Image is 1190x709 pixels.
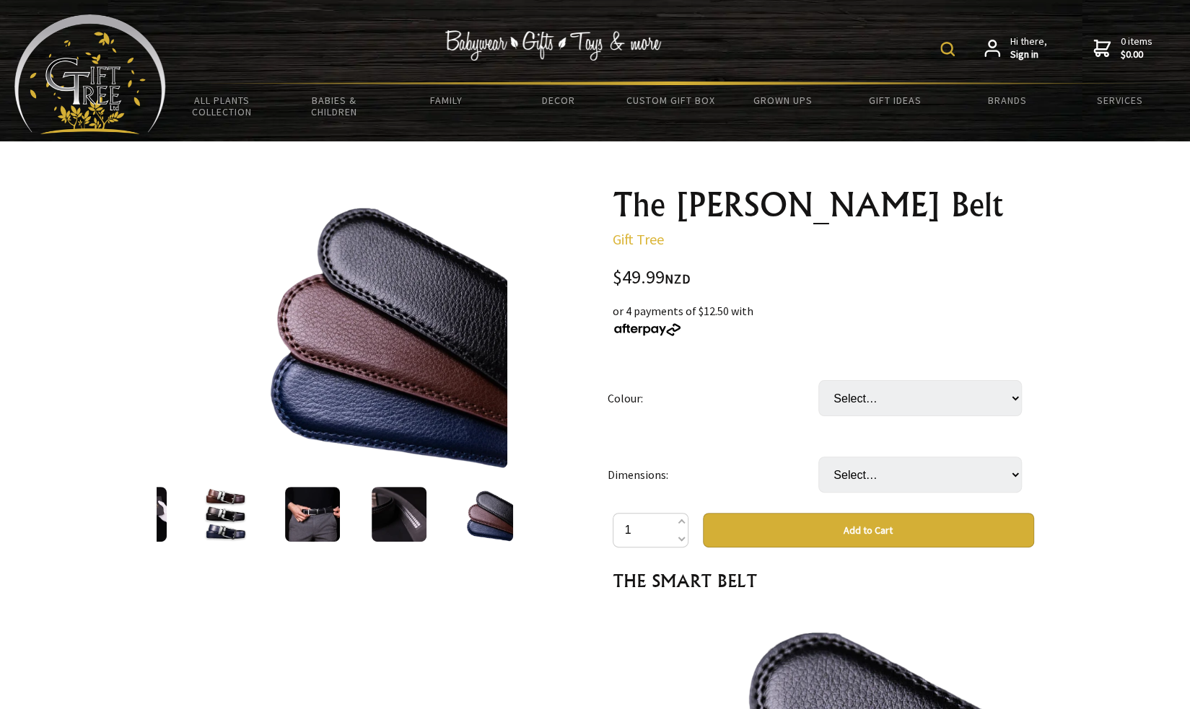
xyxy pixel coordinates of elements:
a: All Plants Collection [166,85,278,127]
span: 0 items [1121,35,1152,61]
a: Grown Ups [727,85,839,115]
h1: The [PERSON_NAME] Belt [613,188,1034,222]
img: Afterpay [613,323,682,336]
strong: Sign in [1010,48,1047,61]
div: or 4 payments of $12.50 with [613,302,1034,337]
a: Family [390,85,502,115]
img: The Buckley Belt [285,487,340,542]
img: The Buckley Belt [372,487,426,542]
td: Dimensions: [608,436,818,513]
a: Brands [951,85,1063,115]
a: Decor [502,85,614,115]
img: Babywear - Gifts - Toys & more [445,30,662,61]
div: $49.99 [613,268,1034,288]
img: The Buckley Belt [198,487,253,542]
a: Custom Gift Box [615,85,727,115]
img: The Buckley Belt [458,487,513,542]
img: The Buckley Belt [227,188,507,468]
img: product search [940,42,955,56]
img: The Buckley Belt [112,487,167,542]
h3: THE SMART BELT [613,569,1034,592]
span: NZD [665,270,691,287]
img: Babyware - Gifts - Toys and more... [14,14,166,134]
a: Gift Ideas [839,85,951,115]
a: Hi there,Sign in [984,35,1047,61]
span: Hi there, [1010,35,1047,61]
a: Gift Tree [613,230,664,248]
a: 0 items$0.00 [1093,35,1152,61]
strong: $0.00 [1121,48,1152,61]
button: Add to Cart [703,513,1034,547]
a: Services [1064,85,1176,115]
a: Babies & Children [278,85,390,127]
td: Colour: [608,360,818,436]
